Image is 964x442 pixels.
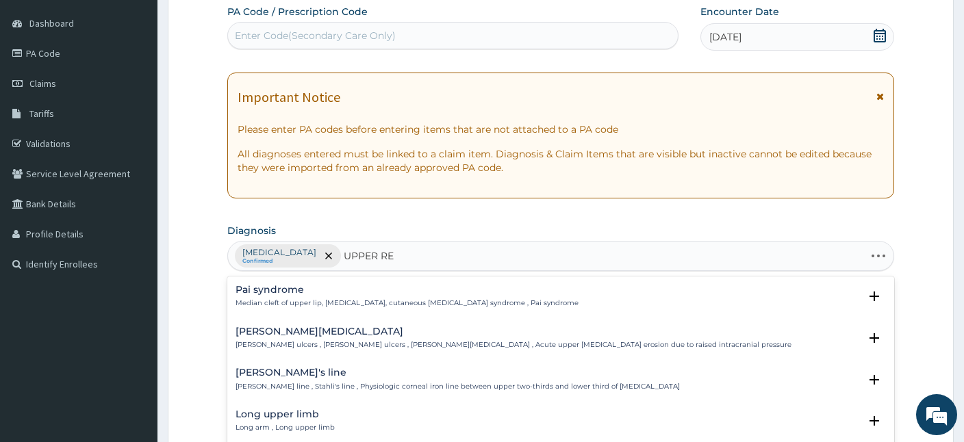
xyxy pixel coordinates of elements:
[238,122,884,136] p: Please enter PA codes before entering items that are not attached to a PA code
[238,147,884,174] p: All diagnoses entered must be linked to a claim item. Diagnosis & Claim Items that are visible bu...
[866,413,883,429] i: open select status
[238,90,340,105] h1: Important Notice
[236,409,335,419] h4: Long upper limb
[700,5,779,18] label: Encounter Date
[709,30,741,44] span: [DATE]
[29,17,74,29] span: Dashboard
[242,258,316,265] small: Confirmed
[236,382,680,391] p: [PERSON_NAME] line , Stahli's line , Physiologic corneal iron line between upper two-thirds and l...
[29,77,56,90] span: Claims
[242,247,316,258] p: [MEDICAL_DATA]
[71,77,230,94] div: Chat with us now
[25,68,55,103] img: d_794563401_company_1708531726252_794563401
[236,298,579,308] p: Median cleft of upper lip, [MEDICAL_DATA], cutaneous [MEDICAL_DATA] syndrome , Pai syndrome
[7,296,261,343] textarea: Type your message and hit 'Enter'
[236,340,791,350] p: [PERSON_NAME] ulcers , [PERSON_NAME] ulcers , [PERSON_NAME][MEDICAL_DATA] , Acute upper [MEDICAL_...
[322,250,335,262] span: remove selection option
[236,423,335,432] p: Long arm , Long upper limb
[227,5,368,18] label: PA Code / Prescription Code
[225,7,257,40] div: Minimize live chat window
[866,330,883,346] i: open select status
[235,29,396,42] div: Enter Code(Secondary Care Only)
[866,372,883,388] i: open select status
[236,285,579,295] h4: Pai syndrome
[79,133,189,272] span: We're online!
[866,288,883,304] i: open select status
[236,367,680,378] h4: [PERSON_NAME]'s line
[236,326,791,337] h4: [PERSON_NAME][MEDICAL_DATA]
[29,107,54,120] span: Tariffs
[227,224,276,237] label: Diagnosis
